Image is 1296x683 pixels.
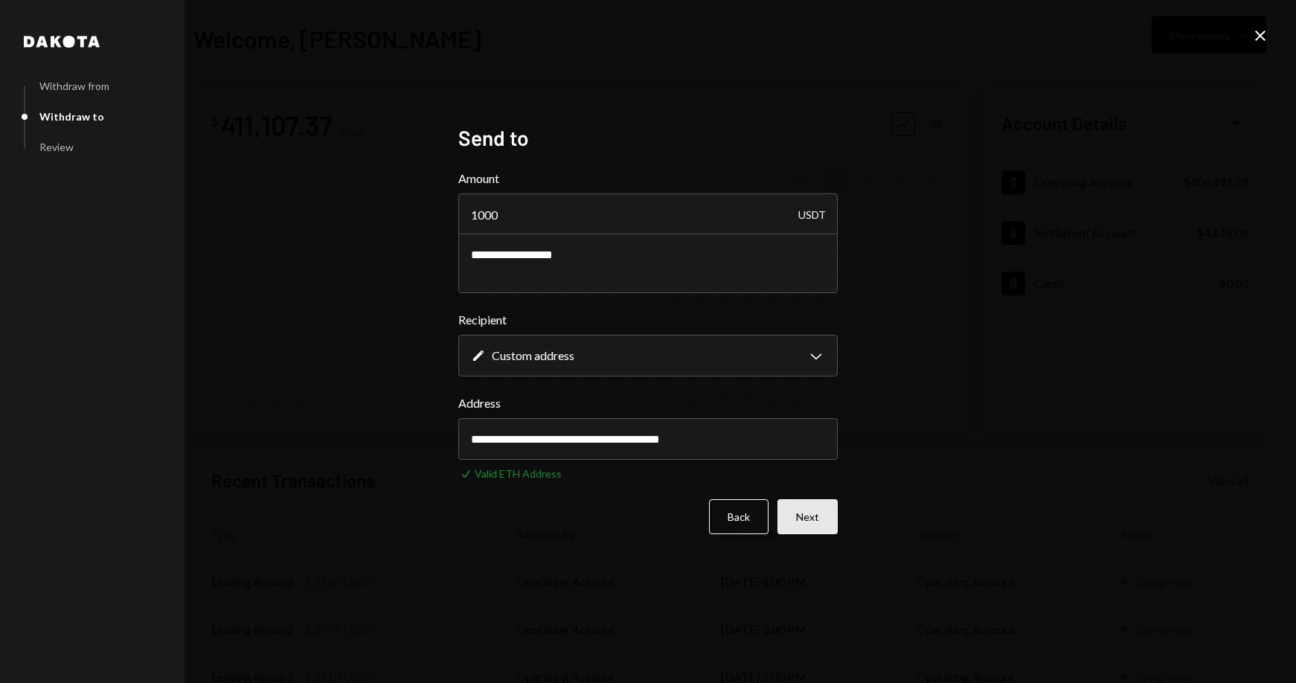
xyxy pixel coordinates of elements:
[458,170,838,187] label: Amount
[39,110,104,123] div: Withdraw to
[458,193,838,235] input: Enter amount
[458,335,838,376] button: Recipient
[709,499,769,534] button: Back
[39,141,74,153] div: Review
[777,499,838,534] button: Next
[475,466,562,481] div: Valid ETH Address
[458,124,838,153] h2: Send to
[458,311,838,329] label: Recipient
[458,394,838,412] label: Address
[798,193,826,235] div: USDT
[39,80,109,92] div: Withdraw from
